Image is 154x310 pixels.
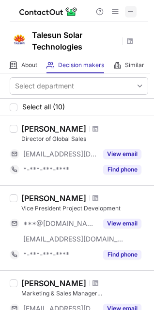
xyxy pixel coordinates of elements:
[23,150,97,158] span: [EMAIL_ADDRESS][DOMAIN_NAME]
[58,61,104,69] span: Decision makers
[21,124,86,134] div: [PERSON_NAME]
[23,235,124,243] span: [EMAIL_ADDRESS][DOMAIN_NAME]
[32,29,119,52] h1: Talesun Solar Technologies
[22,103,65,111] span: Select all (10)
[103,250,141,259] button: Reveal Button
[21,289,148,298] div: Marketing & Sales Manager [GEOGRAPHIC_DATA]
[103,149,141,159] button: Reveal Button
[15,81,74,91] div: Select department
[21,135,148,143] div: Director of Global Sales
[103,165,141,174] button: Reveal Button
[21,193,86,203] div: [PERSON_NAME]
[21,204,148,213] div: Vice President Project Development
[23,219,97,228] span: ***@[DOMAIN_NAME]
[21,278,86,288] div: [PERSON_NAME]
[103,219,141,228] button: Reveal Button
[125,61,144,69] span: Similar
[19,6,77,17] img: ContactOut v5.3.10
[21,61,37,69] span: About
[10,30,29,49] img: ef8f455ecd51deb91accf65ac88c460e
